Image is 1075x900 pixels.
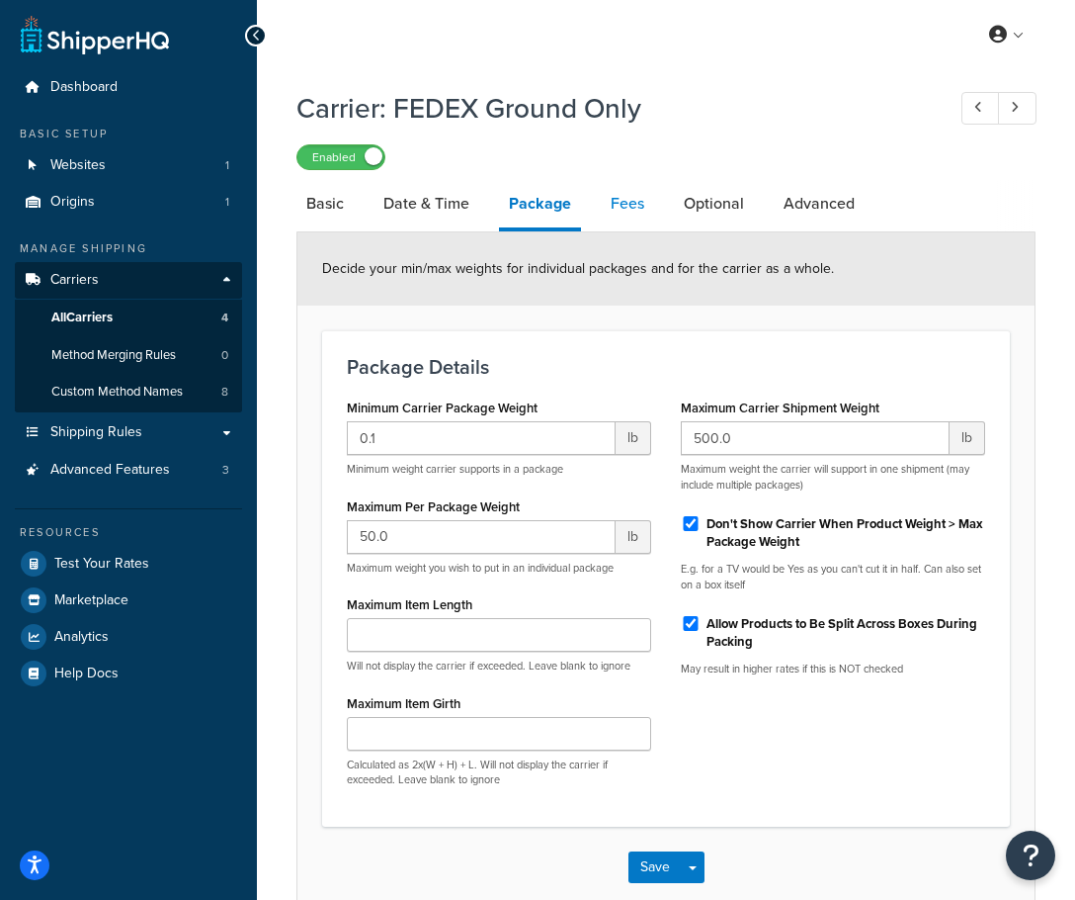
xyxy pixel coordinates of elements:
[54,592,128,609] span: Marketplace
[628,852,682,883] button: Save
[15,262,242,299] a: Carriers
[15,147,242,184] li: Websites
[15,619,242,655] a: Analytics
[15,300,242,336] a: AllCarriers4
[601,180,654,227] a: Fees
[50,272,99,289] span: Carriers
[347,401,537,415] label: Minimum Carrier Package Weight
[15,452,242,489] li: Advanced Features
[222,462,229,479] span: 3
[15,262,242,412] li: Carriers
[51,310,113,326] span: All Carriers
[681,562,985,592] p: E.g. for a TV would be Yes as you can't cut it in half. Can also set on a box itself
[15,414,242,451] a: Shipping Rules
[347,499,520,514] label: Maximum Per Package Weight
[347,659,651,674] p: Will not display the carrier if exceeded. Leave blank to ignore
[15,374,242,410] li: Custom Method Names
[347,356,985,378] h3: Package Details
[50,462,170,479] span: Advanced Features
[681,401,879,415] label: Maximum Carrier Shipment Weight
[297,145,384,169] label: Enabled
[15,184,242,221] a: Origins1
[961,92,1000,125] a: Previous Record
[296,180,354,227] a: Basic
[221,384,228,401] span: 8
[15,126,242,142] div: Basic Setup
[51,384,183,401] span: Custom Method Names
[1006,831,1055,880] button: Open Resource Center
[681,462,985,493] p: Maximum weight the carrier will support in one shipment (may include multiple packages)
[347,758,651,788] p: Calculated as 2x(W + H) + L. Will not display the carrier if exceeded. Leave blank to ignore
[950,421,985,455] span: lb
[54,556,149,573] span: Test Your Rates
[15,147,242,184] a: Websites1
[15,656,242,691] a: Help Docs
[15,452,242,489] a: Advanced Features3
[15,374,242,410] a: Custom Method Names8
[998,92,1036,125] a: Next Record
[296,89,925,128] h1: Carrier: FEDEX Ground Only
[347,597,472,612] label: Maximum Item Length
[225,194,229,211] span: 1
[50,79,118,96] span: Dashboard
[706,515,985,551] label: Don't Show Carrier When Product Weight > Max Package Weight
[15,524,242,541] div: Resources
[15,337,242,374] li: Method Merging Rules
[15,240,242,257] div: Manage Shipping
[15,583,242,618] a: Marketplace
[681,662,985,676] p: May result in higher rates if this is NOT checked
[674,180,754,227] a: Optional
[51,347,176,364] span: Method Merging Rules
[347,696,460,711] label: Maximum Item Girth
[221,347,228,364] span: 0
[616,520,651,554] span: lb
[15,69,242,106] a: Dashboard
[373,180,479,227] a: Date & Time
[616,421,651,455] span: lb
[15,546,242,582] a: Test Your Rates
[15,184,242,221] li: Origins
[499,180,581,231] a: Package
[774,180,865,227] a: Advanced
[322,258,834,279] span: Decide your min/max weights for individual packages and for the carrier as a whole.
[347,561,651,576] p: Maximum weight you wish to put in an individual package
[15,337,242,374] a: Method Merging Rules0
[50,194,95,211] span: Origins
[54,666,119,682] span: Help Docs
[50,424,142,441] span: Shipping Rules
[706,615,985,651] label: Allow Products to Be Split Across Boxes During Packing
[225,157,229,174] span: 1
[54,629,109,646] span: Analytics
[50,157,106,174] span: Websites
[221,310,228,326] span: 4
[347,462,651,477] p: Minimum weight carrier supports in a package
